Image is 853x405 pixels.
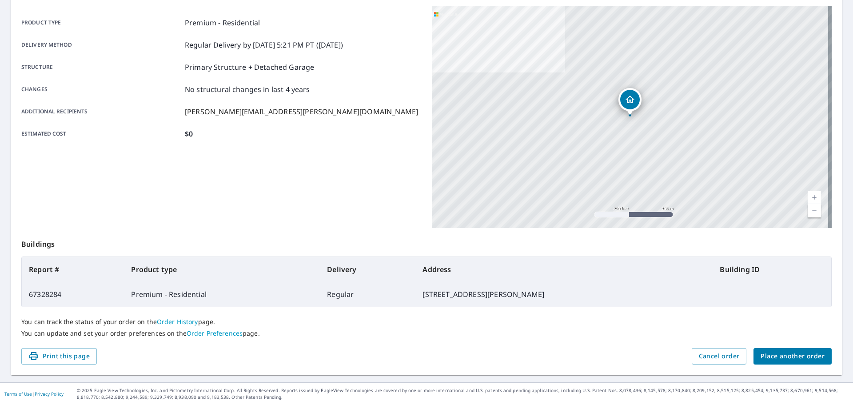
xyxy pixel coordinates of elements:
a: Order Preferences [187,329,243,337]
td: Premium - Residential [124,282,320,307]
p: Delivery method [21,40,181,50]
a: Terms of Use [4,391,32,397]
p: Changes [21,84,181,95]
button: Cancel order [692,348,747,365]
a: Current Level 17, Zoom Out [808,204,821,217]
p: Estimated cost [21,128,181,139]
th: Building ID [713,257,831,282]
th: Address [415,257,713,282]
p: You can track the status of your order on the page. [21,318,832,326]
div: Dropped pin, building 1, Residential property, 918 Thelma Dr Granbury, TX 76049 [618,88,642,116]
th: Report # [22,257,124,282]
p: | [4,391,64,397]
td: Regular [320,282,415,307]
a: Order History [157,317,198,326]
a: Current Level 17, Zoom In [808,191,821,204]
button: Place another order [753,348,832,365]
p: You can update and set your order preferences on the page. [21,329,832,337]
p: Additional recipients [21,106,181,117]
p: [PERSON_NAME][EMAIL_ADDRESS][PERSON_NAME][DOMAIN_NAME] [185,106,418,117]
p: Structure [21,62,181,72]
p: Regular Delivery by [DATE] 5:21 PM PT ([DATE]) [185,40,343,50]
a: Privacy Policy [35,391,64,397]
th: Product type [124,257,320,282]
p: $0 [185,128,193,139]
span: Print this page [28,351,90,362]
p: Product type [21,17,181,28]
p: Buildings [21,228,832,257]
p: Primary Structure + Detached Garage [185,62,314,72]
span: Cancel order [699,351,740,362]
p: No structural changes in last 4 years [185,84,310,95]
p: © 2025 Eagle View Technologies, Inc. and Pictometry International Corp. All Rights Reserved. Repo... [77,387,849,401]
span: Place another order [761,351,825,362]
th: Delivery [320,257,415,282]
button: Print this page [21,348,97,365]
p: Premium - Residential [185,17,260,28]
td: 67328284 [22,282,124,307]
td: [STREET_ADDRESS][PERSON_NAME] [415,282,713,307]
